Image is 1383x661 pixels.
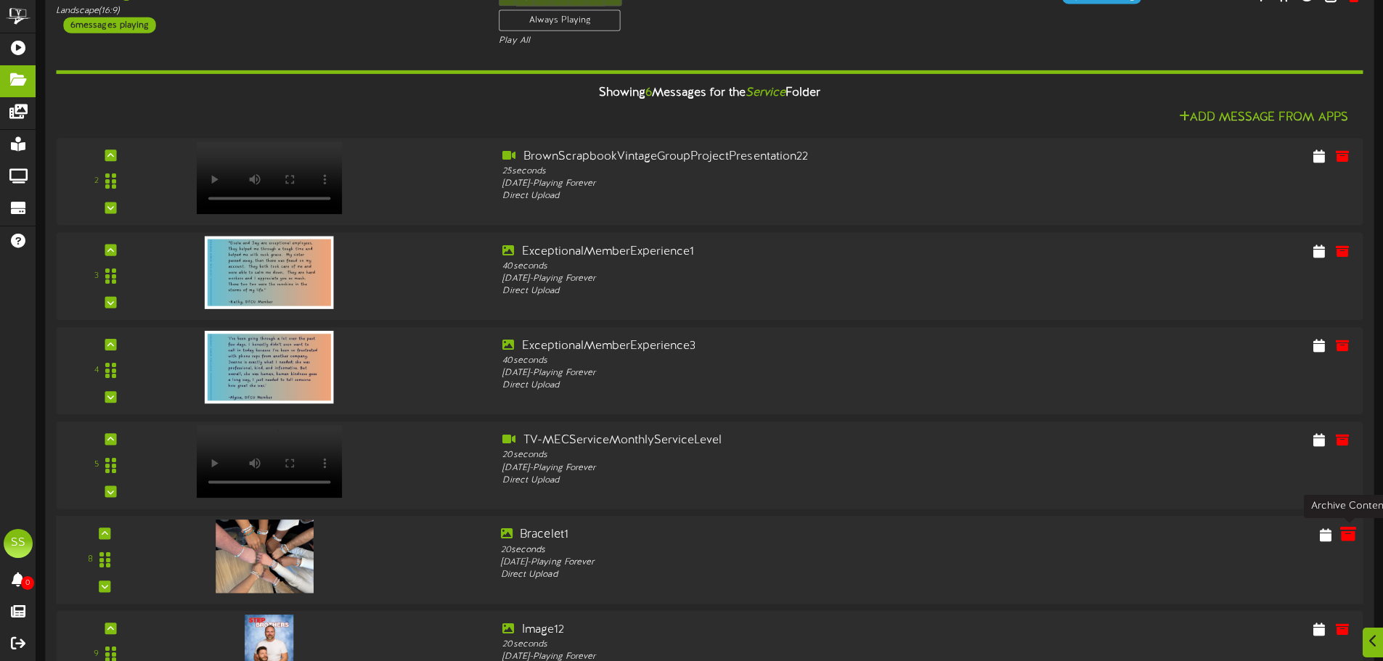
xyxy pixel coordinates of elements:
div: 8 [88,554,93,566]
img: a593a102-c5e5-4b76-b0e8-46b614a3d1b7.jpg [205,236,334,308]
div: ExceptionalMemberExperience3 [502,338,1025,355]
img: 32cbb5be-8e09-4cdc-9722-acdf516c1553.jpg [205,331,334,403]
div: Bracelet1 [501,527,1029,543]
div: Always Playing [499,10,621,31]
img: a91199ea-ea9b-4978-b23a-a50b2bba2df2.jpg [216,520,314,593]
button: Add Message From Apps [1175,109,1353,127]
div: Showing Messages for the Folder [45,78,1374,109]
div: [DATE] - Playing Forever [502,178,1025,190]
div: Direct Upload [502,190,1025,202]
div: Direct Upload [501,569,1029,581]
i: Service [746,86,786,99]
div: 25 seconds [502,165,1025,178]
div: Landscape ( 16:9 ) [56,4,477,17]
span: 0 [21,576,34,590]
div: Direct Upload [502,475,1025,487]
div: 6 messages playing [63,17,155,33]
div: 40 seconds [502,260,1025,272]
div: Image12 [502,622,1025,639]
div: Direct Upload [502,379,1025,392]
div: 20 seconds [502,639,1025,651]
div: SS [4,529,33,558]
div: [DATE] - Playing Forever [502,461,1025,474]
div: Direct Upload [502,285,1025,297]
div: ExceptionalMemberExperience1 [502,244,1025,260]
div: BrownScrapbookVintageGroupProjectPresentation22 [502,149,1025,165]
div: [DATE] - Playing Forever [502,367,1025,379]
div: [DATE] - Playing Forever [501,557,1029,569]
div: TV-MECServiceMonthlyServiceLevel [502,432,1025,449]
div: 9 [94,649,99,661]
div: 20 seconds [502,449,1025,461]
div: [DATE] - Playing Forever [502,273,1025,285]
div: 40 seconds [502,355,1025,367]
span: 6 [645,86,652,99]
div: Play All [499,35,920,47]
div: 20 seconds [501,543,1029,556]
